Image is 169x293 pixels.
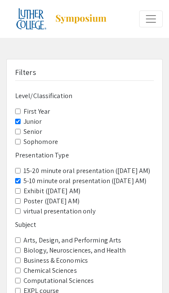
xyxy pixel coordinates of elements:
[24,107,50,117] label: First Year
[139,11,163,27] button: Expand or Collapse Menu
[15,92,154,100] h6: Level/Classification
[15,68,36,77] h5: Filters
[24,256,88,266] label: Business & Economics
[15,151,154,159] h6: Presentation Type
[24,235,121,245] label: Arts, Design, and Performing Arts
[24,196,79,206] label: Poster ([DATE] AM)
[24,206,96,216] label: virtual presentation only
[24,166,150,176] label: 15-20 minute oral presentation ([DATE] AM)
[24,137,58,147] label: Sophomore
[6,8,107,29] a: 2025 Experiential Learning Showcase
[15,221,154,229] h6: Subject
[24,276,94,286] label: Computational Sciences
[16,8,46,29] img: 2025 Experiential Learning Showcase
[24,176,146,186] label: 5-10 minute oral presentation ([DATE] AM)
[24,127,42,137] label: Senior
[24,245,126,256] label: Biology, Neurosciences, and Health
[24,117,42,127] label: Junior
[55,14,107,24] img: Symposium by ForagerOne
[24,186,80,196] label: Exhibit ([DATE] AM)
[24,266,77,276] label: Chemical Sciences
